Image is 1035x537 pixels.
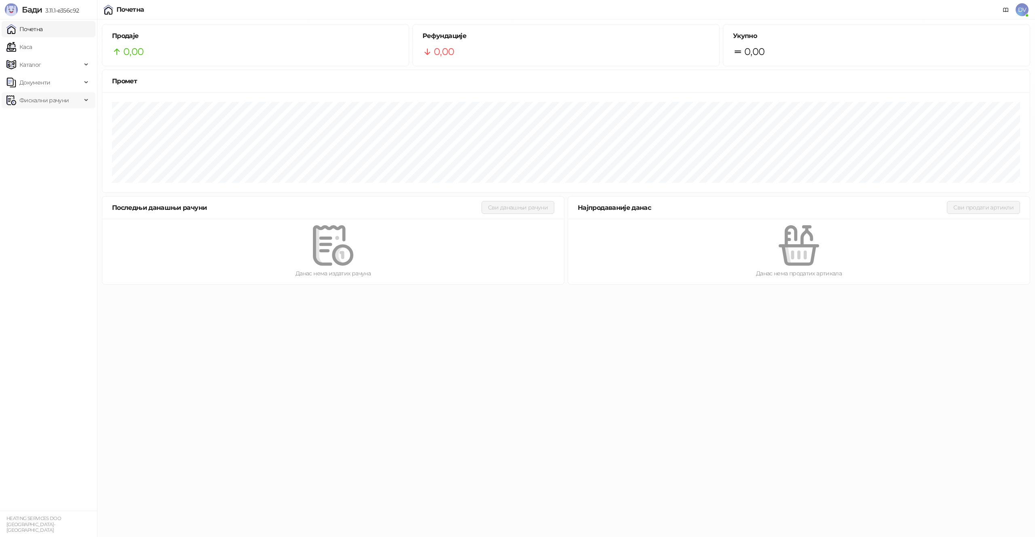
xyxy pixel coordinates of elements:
div: Почетна [116,6,144,13]
span: Документи [19,74,50,91]
button: Сви продати артикли [947,201,1020,214]
h5: Рефундације [422,31,710,41]
span: 3.11.1-e356c92 [42,7,79,14]
small: HEATING SERVICES DOO [GEOGRAPHIC_DATA]-[GEOGRAPHIC_DATA] [6,516,61,533]
span: 0,00 [744,44,765,59]
a: Почетна [6,21,43,37]
span: Каталог [19,57,41,73]
span: DV [1016,3,1029,16]
a: Каса [6,39,32,55]
span: 0,00 [123,44,144,59]
h5: Продаје [112,31,399,41]
img: Logo [5,3,18,16]
a: Документација [999,3,1012,16]
div: Данас нема издатих рачуна [115,269,551,278]
span: Фискални рачуни [19,92,69,108]
span: Бади [22,5,42,15]
h5: Укупно [733,31,1020,41]
div: Последњи данашњи рачуни [112,203,482,213]
span: 0,00 [434,44,454,59]
div: Данас нема продатих артикала [581,269,1017,278]
button: Сви данашњи рачуни [482,201,554,214]
div: Промет [112,76,1020,86]
div: Најпродаваније данас [578,203,947,213]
